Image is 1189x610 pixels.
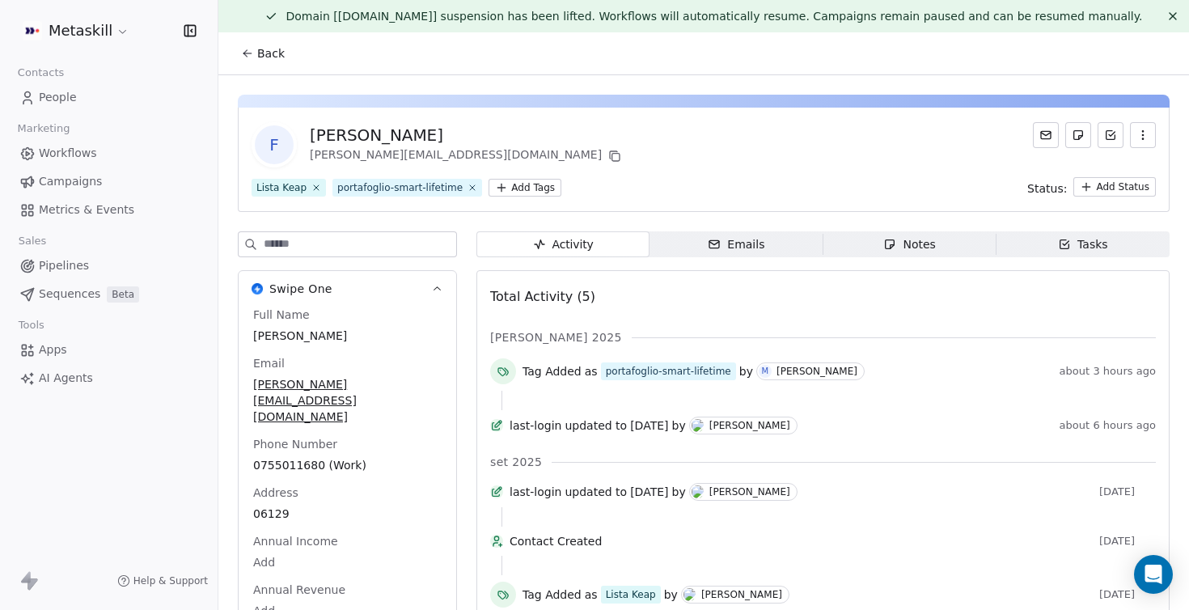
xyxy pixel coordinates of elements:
span: [DATE] [630,484,668,500]
span: Workflows [39,145,97,162]
span: [PERSON_NAME] [253,328,442,344]
button: Add Status [1073,177,1156,197]
span: Status: [1027,180,1067,197]
a: Campaigns [13,168,205,195]
span: People [39,89,77,106]
span: as [585,587,598,603]
span: set 2025 [490,454,542,470]
div: Lista Keap [606,587,656,602]
span: Total Activity (5) [490,289,595,304]
div: M [762,365,769,378]
span: Back [257,45,285,61]
button: Metaskill [19,17,133,44]
div: Emails [708,236,764,253]
span: by [664,587,678,603]
span: Address [250,485,302,501]
span: Tag Added [523,587,582,603]
span: last-login [510,484,561,500]
div: [PERSON_NAME][EMAIL_ADDRESS][DOMAIN_NAME] [310,146,624,166]
span: updated to [565,484,627,500]
span: updated to [565,417,627,434]
span: 0755011680 (Work) [253,457,442,473]
img: R [692,485,704,498]
div: [PERSON_NAME] [776,366,857,377]
div: [PERSON_NAME] [701,589,782,600]
span: Contact Created [510,533,1093,549]
span: about 3 hours ago [1060,365,1156,378]
span: [PERSON_NAME][EMAIL_ADDRESS][DOMAIN_NAME] [253,376,442,425]
span: Marketing [11,116,77,141]
div: [PERSON_NAME] [310,124,624,146]
a: Apps [13,337,205,363]
span: Campaigns [39,173,102,190]
span: [PERSON_NAME] 2025 [490,329,622,345]
span: Metaskill [49,20,112,41]
span: last-login [510,417,561,434]
div: [PERSON_NAME] [709,486,790,498]
a: Workflows [13,140,205,167]
span: by [672,484,686,500]
span: about 6 hours ago [1060,419,1156,432]
span: by [739,363,753,379]
a: AI Agents [13,365,205,392]
span: Annual Income [250,533,341,549]
div: Lista Keap [256,180,307,195]
span: Contacts [11,61,71,85]
a: People [13,84,205,111]
span: Full Name [250,307,313,323]
a: Metrics & Events [13,197,205,223]
div: [PERSON_NAME] [709,420,790,431]
span: Domain [[DOMAIN_NAME]] suspension has been lifted. Workflows will automatically resume. Campaigns... [286,10,1142,23]
img: R [692,419,704,432]
div: Open Intercom Messenger [1134,555,1173,594]
div: portafoglio-smart-lifetime [337,180,463,195]
a: Help & Support [117,574,208,587]
button: Back [231,39,294,68]
span: 06129 [253,506,442,522]
span: Pipelines [39,257,89,274]
span: Swipe One [269,281,332,297]
div: Tasks [1058,236,1108,253]
span: [DATE] [1099,588,1156,601]
img: Swipe One [252,283,263,294]
span: AI Agents [39,370,93,387]
img: D [683,588,696,601]
span: [DATE] [1099,485,1156,498]
span: [DATE] [630,417,668,434]
span: Apps [39,341,67,358]
div: Notes [883,236,935,253]
a: SequencesBeta [13,281,205,307]
span: Sequences [39,286,100,303]
div: portafoglio-smart-lifetime [606,364,731,379]
span: F [255,125,294,164]
span: Metrics & Events [39,201,134,218]
span: Tools [11,313,51,337]
span: Help & Support [133,574,208,587]
span: Phone Number [250,436,341,452]
span: [DATE] [1099,535,1156,548]
span: Add [253,554,442,570]
span: Annual Revenue [250,582,349,598]
span: Sales [11,229,53,253]
span: Email [250,355,288,371]
span: by [672,417,686,434]
span: Beta [107,286,139,303]
button: Add Tags [489,179,561,197]
span: as [585,363,598,379]
span: Tag Added [523,363,582,379]
img: AVATAR%20METASKILL%20-%20Colori%20Positivo.png [23,21,42,40]
button: Swipe OneSwipe One [239,271,456,307]
a: Pipelines [13,252,205,279]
